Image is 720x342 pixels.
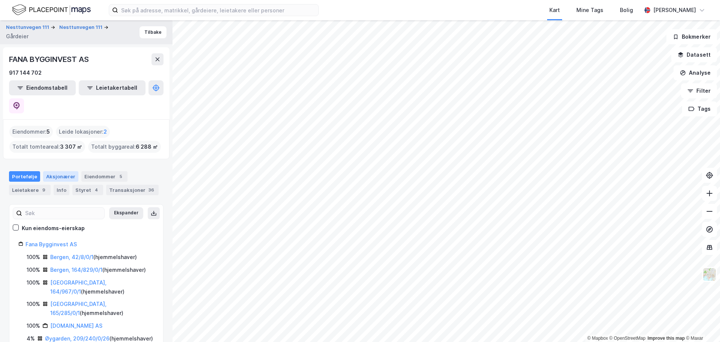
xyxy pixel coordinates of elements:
div: Mine Tags [576,6,603,15]
div: Totalt tomteareal : [9,141,85,153]
div: 100% [27,265,40,274]
div: 100% [27,321,40,330]
div: ( hjemmelshaver ) [50,253,137,262]
div: 100% [27,278,40,287]
span: 5 [46,127,50,136]
div: Eiendommer [81,171,127,182]
a: Øygarden, 209/240/0/26 [45,335,109,342]
button: Datasett [671,47,717,62]
a: Mapbox [587,336,608,341]
div: Gårdeier [6,32,28,41]
div: Aksjonærer [43,171,78,182]
span: 6 288 ㎡ [136,142,158,151]
div: [PERSON_NAME] [653,6,696,15]
a: Fana Bygginvest AS [25,241,77,247]
span: 3 307 ㎡ [60,142,82,151]
div: Styret [72,185,103,195]
input: Søk på adresse, matrikkel, gårdeiere, leietakere eller personer [118,5,318,16]
div: 917 144 702 [9,68,42,77]
a: Improve this map [648,336,685,341]
div: 100% [27,253,40,262]
button: Filter [681,83,717,98]
a: Bergen, 42/8/0/1 [50,254,93,260]
a: [GEOGRAPHIC_DATA], 165/285/0/1 [50,301,106,316]
a: OpenStreetMap [609,336,646,341]
button: Nesttunvegen 111 [59,24,104,31]
div: 4 [93,186,100,194]
div: FANA BYGGINVEST AS [9,53,90,65]
div: Totalt byggareal : [88,141,161,153]
input: Søk [22,208,104,219]
span: 2 [103,127,107,136]
button: Ekspander [109,207,143,219]
button: Tilbake [139,26,166,38]
div: ( hjemmelshaver ) [50,300,154,318]
div: ( hjemmelshaver ) [50,265,146,274]
img: Z [702,267,717,282]
div: Eiendommer : [9,126,53,138]
div: Leide lokasjoner : [56,126,110,138]
button: Tags [682,101,717,116]
button: Nesttunvegen 111 [6,24,51,31]
div: Info [54,185,69,195]
button: Bokmerker [666,29,717,44]
div: Kontrollprogram for chat [682,306,720,342]
a: Bergen, 164/829/0/1 [50,267,102,273]
a: [DOMAIN_NAME] AS [50,322,102,329]
div: 100% [27,300,40,309]
iframe: Chat Widget [682,306,720,342]
div: 36 [147,186,156,194]
div: Kun eiendoms-eierskap [22,224,85,233]
img: logo.f888ab2527a4732fd821a326f86c7f29.svg [12,3,91,17]
div: 9 [40,186,48,194]
button: Leietakertabell [79,80,145,95]
div: Portefølje [9,171,40,182]
div: Bolig [620,6,633,15]
button: Analyse [673,65,717,80]
div: 5 [117,173,124,180]
div: Leietakere [9,185,51,195]
div: Kart [549,6,560,15]
div: ( hjemmelshaver ) [50,278,154,296]
div: Transaksjoner [106,185,159,195]
button: Eiendomstabell [9,80,76,95]
a: [GEOGRAPHIC_DATA], 164/967/0/1 [50,279,106,295]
